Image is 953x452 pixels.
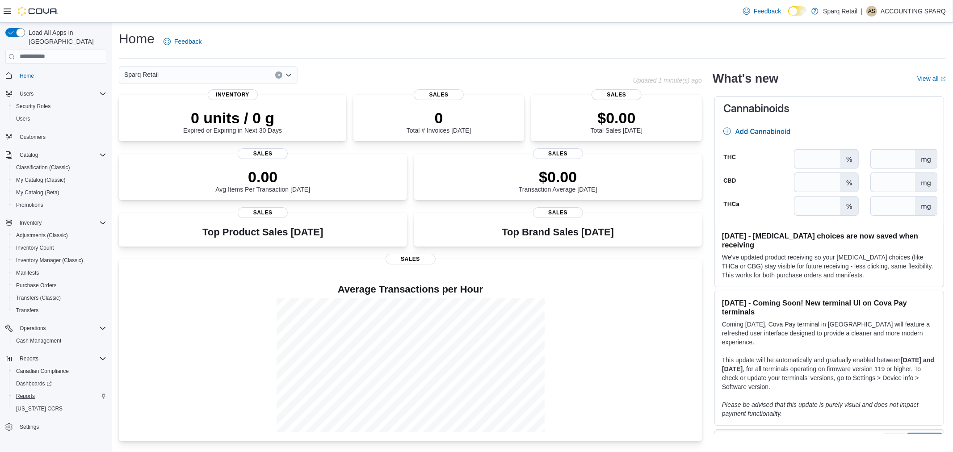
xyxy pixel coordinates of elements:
span: Cash Management [13,335,106,346]
h2: What's new [713,71,778,86]
p: 0 units / 0 g [183,109,282,127]
div: Avg Items Per Transaction [DATE] [215,168,310,193]
span: Inventory Count [13,243,106,253]
span: Load All Apps in [GEOGRAPHIC_DATA] [25,28,106,46]
span: Manifests [13,268,106,278]
span: Inventory Manager (Classic) [13,255,106,266]
span: Inventory [16,218,106,228]
button: Home [2,69,110,82]
span: Transfers [13,305,106,316]
button: Transfers (Classic) [9,292,110,304]
p: ACCOUNTING SPARQ [881,6,946,17]
button: Catalog [16,150,42,160]
span: My Catalog (Beta) [16,189,59,196]
span: Catalog [20,151,38,159]
a: My Catalog (Beta) [13,187,63,198]
button: Reports [9,390,110,402]
span: Security Roles [16,103,50,110]
span: Inventory Manager (Classic) [16,257,83,264]
em: Please be advised that this update is purely visual and does not impact payment functionality. [722,401,919,417]
h3: Top Product Sales [DATE] [202,227,323,238]
span: Manifests [16,269,39,276]
span: Security Roles [13,101,106,112]
span: Sales [592,89,642,100]
a: Canadian Compliance [13,366,72,377]
span: Transfers (Classic) [13,293,106,303]
span: Classification (Classic) [16,164,70,171]
button: Inventory Manager (Classic) [9,254,110,267]
h3: [DATE] - Coming Soon! New terminal UI on Cova Pay terminals [722,298,936,316]
span: Reports [20,355,38,362]
a: Security Roles [13,101,54,112]
span: Transfers [16,307,38,314]
a: View allExternal link [917,75,946,82]
p: $0.00 [519,168,597,186]
span: Home [16,70,106,81]
span: Users [16,88,106,99]
span: Reports [16,353,106,364]
span: Settings [20,423,39,431]
button: Reports [16,353,42,364]
a: Transfers (Classic) [13,293,64,303]
button: Adjustments (Classic) [9,229,110,242]
a: My Catalog (Classic) [13,175,69,185]
button: Inventory [16,218,45,228]
button: Clear input [275,71,282,79]
button: Reports [2,352,110,365]
span: Purchase Orders [16,282,57,289]
button: Manifests [9,267,110,279]
button: Users [16,88,37,99]
span: Inventory Count [16,244,54,251]
span: Canadian Compliance [13,366,106,377]
a: Dashboards [9,377,110,390]
span: Inventory [208,89,258,100]
h3: [DATE] - [MEDICAL_DATA] choices are now saved when receiving [722,231,936,249]
button: Operations [16,323,50,334]
h3: Top Brand Sales [DATE] [502,227,614,238]
button: Promotions [9,199,110,211]
a: Users [13,113,34,124]
p: 0 [407,109,471,127]
span: Cash Management [16,337,61,344]
button: Catalog [2,149,110,161]
span: Sparq Retail [124,69,159,80]
a: Transfers [13,305,42,316]
button: Open list of options [285,71,292,79]
span: Feedback [754,7,781,16]
button: My Catalog (Classic) [9,174,110,186]
button: Purchase Orders [9,279,110,292]
span: Sales [533,148,583,159]
span: AS [868,6,875,17]
button: Classification (Classic) [9,161,110,174]
span: Sales [533,207,583,218]
a: Home [16,71,38,81]
button: Inventory Count [9,242,110,254]
a: Inventory Count [13,243,58,253]
span: Purchase Orders [13,280,106,291]
p: Sparq Retail [823,6,857,17]
span: Settings [16,421,106,432]
a: Dashboards [13,378,55,389]
span: Sales [238,207,288,218]
a: Classification (Classic) [13,162,74,173]
span: Operations [20,325,46,332]
button: Inventory [2,217,110,229]
span: Customers [16,131,106,142]
div: Total # Invoices [DATE] [407,109,471,134]
span: Users [13,113,106,124]
span: Promotions [16,201,43,209]
div: Transaction Average [DATE] [519,168,597,193]
a: Promotions [13,200,47,210]
button: Users [2,88,110,100]
a: Cash Management [13,335,65,346]
span: Sales [414,89,464,100]
button: My Catalog (Beta) [9,186,110,199]
span: Transfers (Classic) [16,294,61,301]
a: Settings [16,422,42,432]
button: Operations [2,322,110,335]
span: Dashboards [13,378,106,389]
a: Manifests [13,268,42,278]
button: Customers [2,130,110,143]
span: Adjustments (Classic) [16,232,68,239]
div: Total Sales [DATE] [591,109,642,134]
